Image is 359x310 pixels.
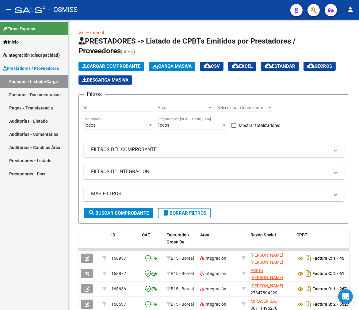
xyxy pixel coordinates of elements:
span: Carga Masiva [152,63,192,69]
span: Borrar Filtros [162,210,206,216]
button: Buscar Comprobante [84,208,153,218]
span: Mostrar totalizadores [239,122,280,129]
mat-icon: cloud_download [265,62,272,70]
span: EXCEL [232,63,253,69]
strong: Factura C: 2 - 61 [312,271,344,276]
span: CSV [204,63,220,69]
div: Open Intercom Messenger [338,289,353,304]
app-download-masive: Descarga masiva de comprobantes (adjuntos) [78,75,132,85]
span: Area [158,105,207,110]
span: Integración [200,256,226,261]
span: Buscar Comprobante [88,210,149,216]
span: [PERSON_NAME] [250,283,283,288]
datatable-header-cell: Area [198,228,239,255]
mat-panel-title: FILTROS DEL COMPROBANTE [91,146,329,153]
span: Descarga Masiva [82,77,128,83]
span: - OSMISS [48,3,78,17]
span: Razón Social [250,232,276,237]
span: CPBT [296,232,307,237]
i: Descargar documento [304,284,312,294]
span: Gecros [307,63,332,69]
div: 27234392250 [250,267,292,280]
mat-icon: cloud_download [204,62,211,70]
span: [PERSON_NAME] [PERSON_NAME] [250,253,283,265]
button: Borrar Filtros [158,208,211,218]
span: 168957 [111,256,126,261]
span: Integración [200,286,226,291]
button: EXCEL [228,62,256,71]
span: B15 - Boreal [171,271,194,276]
span: Inicio [3,39,19,45]
mat-icon: search [88,209,95,216]
button: Estandar [261,62,299,71]
mat-icon: menu [5,6,12,13]
span: B15 - Boreal [171,302,194,307]
datatable-header-cell: CAE [139,228,164,255]
strong: Factura C: 1 - 267 [312,287,347,292]
span: 168636 [111,286,126,291]
mat-expansion-panel-header: FILTROS DEL COMPROBANTE [84,142,344,157]
datatable-header-cell: Facturado x Orden De [164,228,198,255]
mat-icon: person [347,6,354,13]
span: Integración (discapacidad) [3,52,60,59]
div: 27347804229 [250,282,292,295]
span: MIRASER S.A. [250,299,277,304]
h3: Filtros [84,90,105,98]
span: Facturado x Orden De [166,232,189,244]
mat-icon: cloud_download [232,62,239,70]
span: 168537 [111,302,126,307]
mat-panel-title: MAS FILTROS [91,190,329,197]
button: Cargar Comprobante [78,62,144,71]
span: B15 - Boreal [171,286,194,291]
span: Todos [158,123,169,128]
span: (alt+q) [121,49,135,55]
strong: Factura C: 1 - 45 [312,256,344,261]
span: PRESTADORES -> Listado de CPBTs Emitidos por Prestadores / Proveedores [78,37,296,55]
span: Integración [200,302,226,307]
span: Seleccionar Gerenciador [217,105,267,110]
mat-expansion-panel-header: FILTROS DE INTEGRACION [84,164,344,179]
span: B15 - Boreal [171,256,194,261]
button: Gecros [304,62,336,71]
div: 27379600374 [250,252,292,265]
button: Descarga Masiva [78,75,132,85]
span: Estandar [265,63,295,69]
span: Todos [84,123,95,128]
mat-panel-title: FILTROS DE INTEGRACION [91,168,329,175]
span: Cargar Comprobante [82,63,140,69]
i: Descargar documento [304,269,312,278]
span: Prestadores / Proveedores [3,65,59,72]
i: Descargar documento [304,299,312,309]
datatable-header-cell: CPBT [294,228,358,255]
strong: Factura B: 2 - 5527 [312,302,349,307]
button: Carga Masiva [149,62,195,71]
mat-icon: delete [162,209,170,216]
span: 168872 [111,271,126,276]
span: ID [111,232,115,237]
a: Video tutorial [78,30,104,35]
datatable-header-cell: Razón Social [248,228,294,255]
i: Descargar documento [304,253,312,263]
span: Firma Express [3,25,35,32]
button: CSV [200,62,223,71]
datatable-header-cell: ID [109,228,139,255]
span: PRIOR [PERSON_NAME] [250,268,283,280]
span: CAE [142,232,150,237]
span: Area [200,232,209,237]
span: Integración [200,271,226,276]
mat-icon: cloud_download [307,62,315,70]
mat-expansion-panel-header: MAS FILTROS [84,186,344,201]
